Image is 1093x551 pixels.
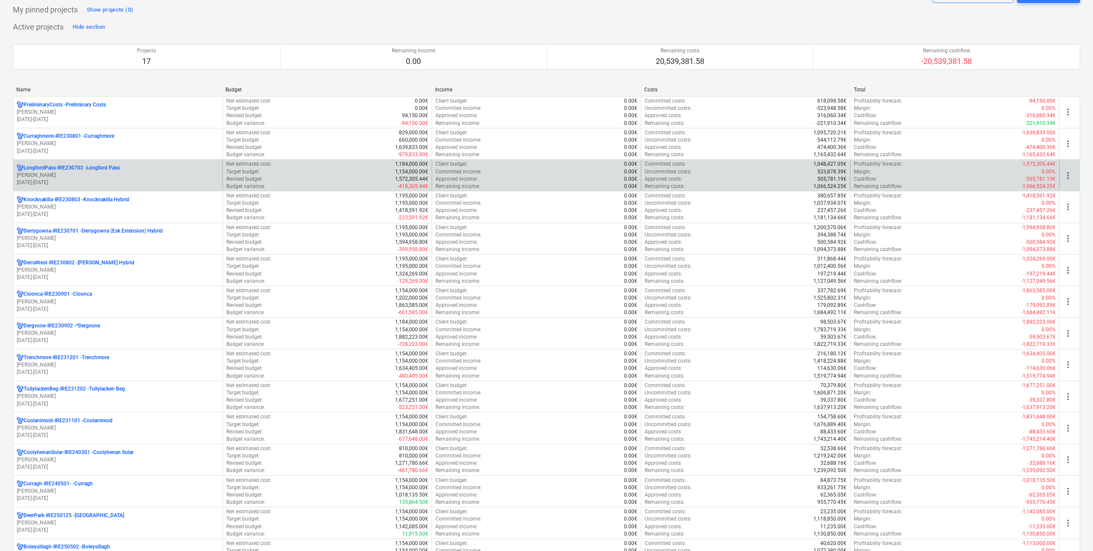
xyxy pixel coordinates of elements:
[17,417,219,439] div: Coolanimoid-IRE231101 -Coolanimoid[PERSON_NAME][DATE]-[DATE]
[226,129,271,136] p: Net estimated cost :
[17,133,24,140] div: Project has multi currencies enabled
[226,192,271,200] p: Net estimated cost :
[1025,239,1056,246] p: -500,584.92€
[17,456,219,463] p: [PERSON_NAME]
[435,263,481,270] p: Committed income :
[813,129,846,136] p: 1,095,720.21€
[398,214,428,221] p: -223,591.92€
[656,56,704,67] p: 20,539,381.58
[1063,233,1073,244] span: more_vert
[656,47,704,54] p: Remaining costs
[435,200,481,207] p: Committed income :
[624,246,637,253] p: 0.00€
[395,287,428,294] p: 1,154,000.00€
[1063,107,1073,117] span: more_vert
[17,330,219,337] p: [PERSON_NAME]
[401,120,428,127] p: -94,150.00€
[395,176,428,183] p: 1,572,305.44€
[624,207,637,214] p: 0.00€
[1028,97,1056,105] p: -94,150.00€
[435,287,468,294] p: Client budget :
[1063,391,1073,402] span: more_vert
[24,449,134,456] p: CoolyhenanSolar-IRE240301 - Coolyhenan Solar
[17,235,219,242] p: [PERSON_NAME]
[435,192,468,200] p: Client budget :
[226,278,265,285] p: Budget variance :
[817,176,846,183] p: 505,781.19€
[1063,328,1073,339] span: more_vert
[645,255,686,263] p: Committed costs :
[624,270,637,278] p: 0.00€
[435,176,478,183] p: Approved income :
[624,224,637,231] p: 0.00€
[415,97,428,105] p: 0.00€
[435,239,478,246] p: Approved income :
[1041,105,1056,112] p: 0.00%
[392,56,435,67] p: 0.00
[137,47,156,54] p: Projects
[854,112,877,119] p: Cashflow :
[813,183,846,190] p: 1,066,524.25€
[24,543,110,551] p: Boleysillagh-IRE250502 - Boleysillagh
[645,231,691,239] p: Uncommitted costs :
[1025,112,1056,119] p: -316,060.34€
[24,133,114,140] p: Curraghmore-IRE230801 - Curraghmore
[17,322,219,344] div: Dergvone-IRE230902 -*Dergvone[PERSON_NAME][DATE]-[DATE]
[624,231,637,239] p: 0.00€
[1021,129,1056,136] p: -1,639,833.00€
[395,144,428,151] p: 1,639,833.00€
[17,274,219,281] p: [DATE] - [DATE]
[1050,510,1093,551] iframe: Chat Widget
[17,354,24,361] div: Project has multi currencies enabled
[17,400,219,408] p: [DATE] - [DATE]
[17,543,24,551] div: Project has multi currencies enabled
[17,298,219,306] p: [PERSON_NAME]
[415,105,428,112] p: 0.00€
[624,112,637,119] p: 0.00€
[1063,202,1073,212] span: more_vert
[395,200,428,207] p: 1,195,000.00€
[17,495,219,502] p: [DATE] - [DATE]
[645,224,686,231] p: Committed costs :
[1063,454,1073,465] span: more_vert
[644,87,846,93] div: Costs
[17,527,219,534] p: [DATE] - [DATE]
[1026,120,1056,127] p: 221,910.34€
[624,129,637,136] p: 0.00€
[395,207,428,214] p: 1,418,591.92€
[921,56,972,67] p: -20,539,381.58
[435,183,480,190] p: Remaining income :
[398,246,428,253] p: -399,958.80€
[435,144,478,151] p: Approved income :
[645,120,685,127] p: Remaining costs :
[17,179,219,186] p: [DATE] - [DATE]
[398,151,428,158] p: -979,833.00€
[85,3,135,17] button: Show projects (0)
[645,214,685,221] p: Remaining costs :
[17,148,219,155] p: [DATE] - [DATE]
[854,214,902,221] p: Remaining cashflow :
[817,270,846,278] p: 197,219.44€
[645,192,686,200] p: Committed costs :
[624,105,637,112] p: 0.00€
[854,192,902,200] p: Profitability forecast :
[395,192,428,200] p: 1,195,000.00€
[226,246,265,253] p: Budget variance :
[17,203,219,211] p: [PERSON_NAME]
[17,449,219,471] div: CoolyhenanSolar-IRE240301 -Coolyhenan Solar[PERSON_NAME][DATE]-[DATE]
[435,151,480,158] p: Remaining income :
[395,224,428,231] p: 1,195,000.00€
[24,322,100,330] p: Dergvone-IRE230902 - *Dergvone
[17,101,24,109] div: Project has multi currencies enabled
[854,168,871,176] p: Margin :
[813,200,846,207] p: 1,037,934.07€
[435,224,468,231] p: Client budget :
[435,214,480,221] p: Remaining income :
[24,354,109,361] p: Trenchmore-IRE231201 - Trenchmore
[624,192,637,200] p: 0.00€
[435,136,481,144] p: Committed income :
[435,207,478,214] p: Approved income :
[24,480,93,487] p: Curragh-IRE240501- - Curragh
[17,393,219,400] p: [PERSON_NAME]
[1021,192,1056,200] p: -1,418,591.92€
